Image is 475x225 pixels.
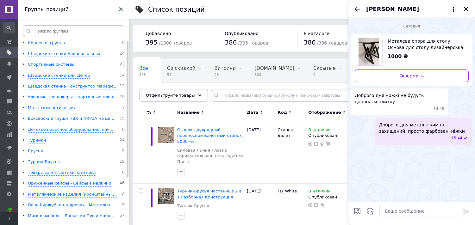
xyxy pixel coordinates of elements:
[159,40,192,46] span: / 1000 товаров
[211,89,462,102] input: Поиск по названию позиции, артикулу и поисковым запросам
[451,136,462,141] span: 15:44 12.08.2025
[238,40,268,46] span: / 395 товаров
[379,122,469,134] span: Доброго дня метал нічим не захищений, просто фарбовані ніжки
[278,127,295,138] span: Станок-Балет
[177,148,244,165] a: Силовая Линия - лавка горизонтальная Штанга/Жим/Пресс
[355,38,469,66] a: Посмотреть товар
[167,65,196,71] span: Со скидкой
[158,127,174,143] img: Станок двухрядный переносной Балетный станок 2000мм
[146,93,195,98] span: Отфильтруйте товары
[28,170,96,176] div: Товары для атлетики, фитнеса
[308,127,331,134] span: В наличии
[119,94,125,100] span: 19
[462,5,470,13] button: Закрыть
[28,40,65,46] div: Корневая группа
[313,65,336,71] span: Скрытые
[23,25,124,37] input: Поиск по группам
[28,62,74,68] div: Спортивные системы
[122,148,125,154] span: 5
[147,110,151,115] span: %
[122,170,125,176] span: 8
[255,72,294,77] span: 309
[366,207,374,215] button: Открыть шаблоны ответов
[146,31,171,36] span: Добавлено
[122,192,125,198] span: 8
[28,51,101,57] div: Шведские стенки Универсальные
[245,122,276,184] div: [DATE]
[225,31,259,36] span: Опубликовано
[158,188,174,204] img: Турник-Брусья настенные 2 в 1 Разборная Конструкция
[351,23,472,29] div: 12.08.2025
[308,189,331,195] span: В наличии
[177,110,200,115] span: Название
[366,5,419,13] span: [PERSON_NAME]
[122,105,125,111] span: 7
[359,38,379,65] img: 5291869134_w640_h640_metallicheskaya-opora-dlya.jpg
[119,213,125,219] span: 57
[177,189,242,199] a: Турник-Брусья настенные 2 в 1 Разборная Конструкция
[146,39,158,46] span: 395
[215,65,236,71] span: Витрина
[28,73,90,79] div: Шведские стенки для Детей
[366,5,457,13] button: [PERSON_NAME]
[133,83,221,107] div: Дополнительное оборудование
[28,137,46,143] div: Турники
[119,180,125,186] span: 46
[401,24,423,29] span: Сегодня
[28,213,114,219] div: Мягкая мебель - Банкетки Пуфи Набо...
[388,53,408,59] span: 1000 ₴
[355,92,444,105] span: Доброго дня ножкі не будуть царапати плитку
[139,89,208,95] span: Дополнительное оборудо...
[355,70,469,82] a: Оформить
[28,180,111,186] div: Оружейные сейфы - Сейфы в наличии
[177,127,242,143] a: Станок двухрядный переносной Балетный станок 2000мм
[119,62,125,68] span: 22
[434,106,445,112] span: 14:49 12.08.2025
[167,72,196,77] span: 59
[119,137,125,143] span: 24
[119,159,125,165] span: 18
[119,51,125,57] span: 24
[313,72,336,77] span: 9
[247,110,259,115] span: Дата
[304,31,329,36] span: В каталоге
[28,127,113,133] div: Детское навесное оборудование, кач...
[278,110,287,115] span: Код
[225,39,237,46] span: 386
[255,65,294,71] span: [DOMAIN_NAME]
[119,83,125,89] span: 12
[308,194,349,200] div: Опубликован
[304,39,316,46] span: 386
[122,127,125,133] span: 8
[278,189,297,193] span: TB_White
[28,148,43,154] div: Брусья
[28,94,118,100] div: Уличные тренажёры, спортивные площ...
[28,83,118,89] div: Шведская стенка Конструктор Марафо...
[353,5,361,13] button: Назад
[308,110,341,115] span: Отображение
[119,73,125,79] span: 14
[122,202,125,208] span: 9
[28,159,60,165] div: Турник-Брусья
[28,116,114,122] div: Боксерские груши ПВХ и КИРЗА на це...
[177,203,209,209] a: Турник-Брусья
[215,72,236,77] span: 26
[308,133,349,138] div: Опубликован
[388,38,464,51] span: Металева опора для столу Основа для столу дизайнерська Лофт
[28,105,76,111] div: Маты гимнастические
[139,65,148,71] span: Все
[122,40,125,46] span: 0
[28,202,114,208] div: Печь-Буржуйка на дровах - Металлич...
[148,6,205,13] div: Список позиций
[28,192,117,198] div: Металлические изделия (кронштейны,...
[119,116,125,122] span: 15
[317,40,347,46] span: / 386 товаров
[139,72,148,77] span: 395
